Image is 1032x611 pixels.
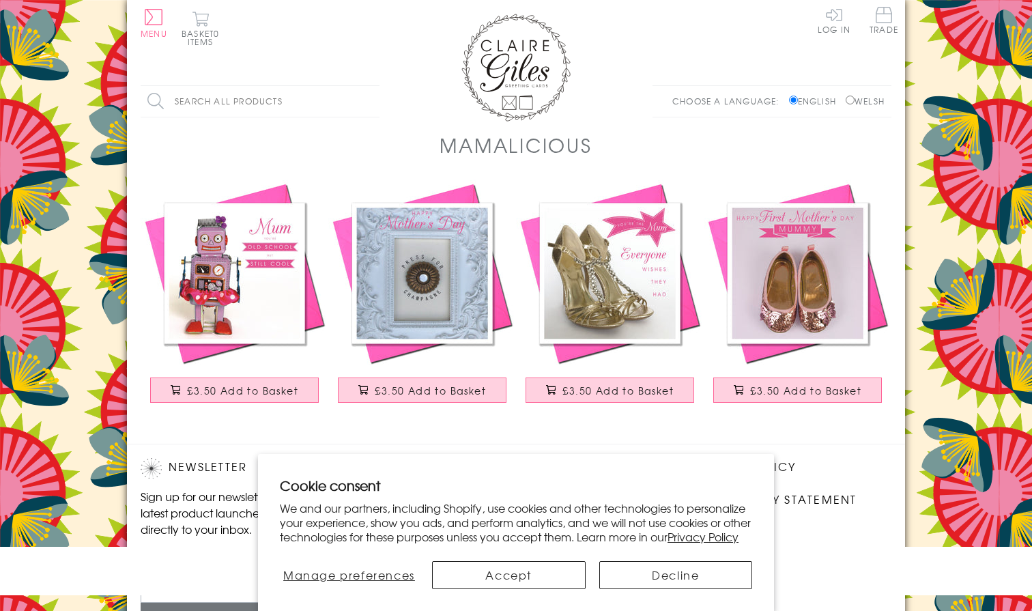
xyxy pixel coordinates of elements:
[375,384,486,397] span: £3.50 Add to Basket
[704,180,891,367] img: Mother's Day Card, Glitter Shoes, First Mother's Day
[328,180,516,367] img: Mother's Day Card, Call for Love, Press for Champagne
[280,501,752,543] p: We and our partners, including Shopify, use cookies and other technologies to personalize your ex...
[280,476,752,495] h2: Cookie consent
[182,11,219,46] button: Basket0 items
[461,14,571,122] img: Claire Giles Greetings Cards
[516,180,704,416] a: Mother's Day Card, Shoes, Mum everyone wishes they had £3.50 Add to Basket
[141,458,373,479] h2: Newsletter
[280,561,418,589] button: Manage preferences
[526,378,695,403] button: £3.50 Add to Basket
[366,86,379,117] input: Search
[187,384,298,397] span: £3.50 Add to Basket
[846,96,855,104] input: Welsh
[870,7,898,33] span: Trade
[846,95,885,107] label: Welsh
[713,378,883,403] button: £3.50 Add to Basket
[672,95,786,107] p: Choose a language:
[789,96,798,104] input: English
[141,180,328,367] img: Mother's Day Card, Cute Robot, Old School, Still Cool
[789,95,843,107] label: English
[432,561,586,589] button: Accept
[150,378,319,403] button: £3.50 Add to Basket
[562,384,674,397] span: £3.50 Add to Basket
[818,7,850,33] a: Log In
[141,488,373,537] p: Sign up for our newsletter to receive the latest product launches, news and offers directly to yo...
[188,27,219,48] span: 0 items
[440,131,592,159] h1: Mamalicious
[283,567,415,583] span: Manage preferences
[599,561,753,589] button: Decline
[141,9,167,38] button: Menu
[750,384,861,397] span: £3.50 Add to Basket
[338,378,507,403] button: £3.50 Add to Basket
[870,7,898,36] a: Trade
[328,180,516,416] a: Mother's Day Card, Call for Love, Press for Champagne £3.50 Add to Basket
[516,180,704,367] img: Mother's Day Card, Shoes, Mum everyone wishes they had
[141,86,379,117] input: Search all products
[704,180,891,416] a: Mother's Day Card, Glitter Shoes, First Mother's Day £3.50 Add to Basket
[141,180,328,416] a: Mother's Day Card, Cute Robot, Old School, Still Cool £3.50 Add to Basket
[668,528,739,545] a: Privacy Policy
[141,27,167,40] span: Menu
